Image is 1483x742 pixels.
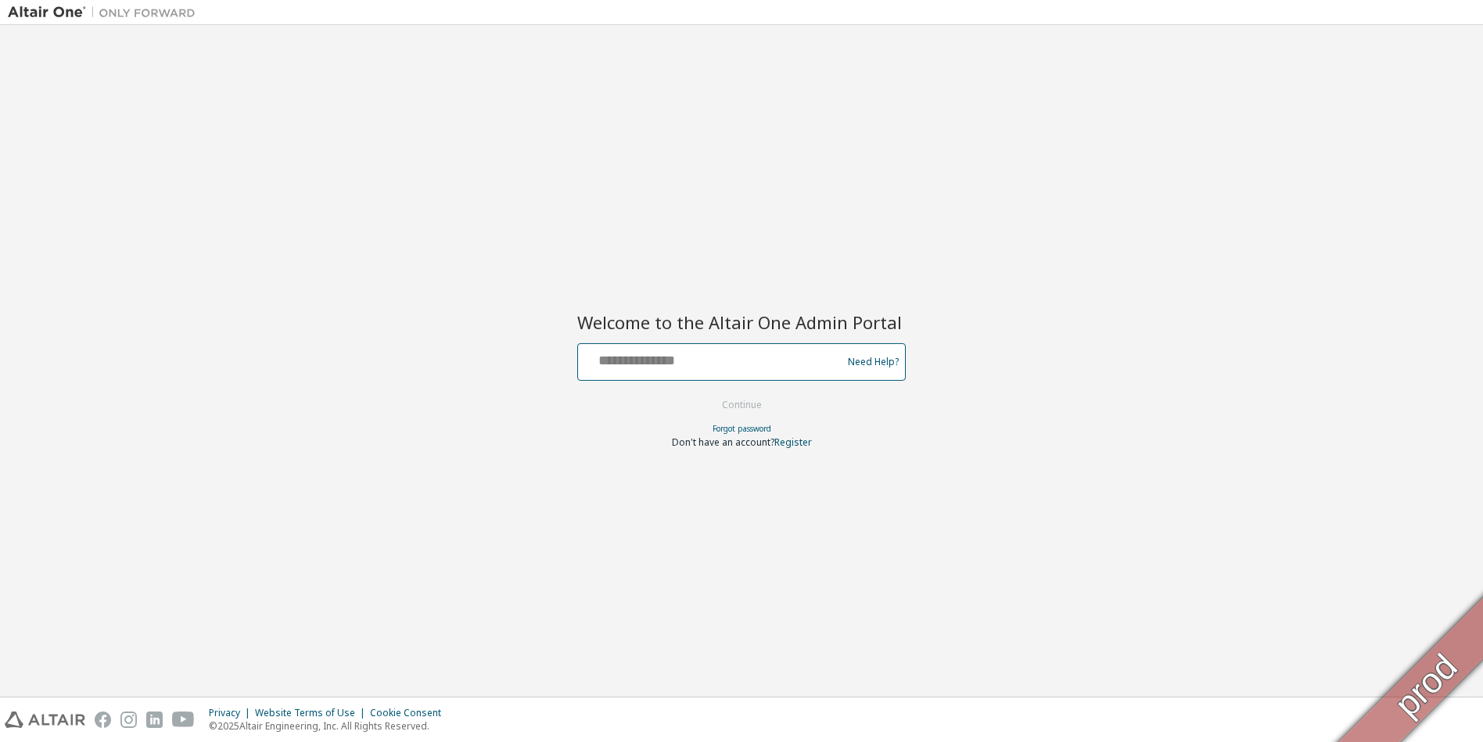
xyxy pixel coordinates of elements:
[146,712,163,728] img: linkedin.svg
[120,712,137,728] img: instagram.svg
[774,436,812,449] a: Register
[255,707,370,719] div: Website Terms of Use
[848,361,899,362] a: Need Help?
[672,436,774,449] span: Don't have an account?
[577,311,906,333] h2: Welcome to the Altair One Admin Portal
[5,712,85,728] img: altair_logo.svg
[370,707,451,719] div: Cookie Consent
[8,5,203,20] img: Altair One
[713,423,771,434] a: Forgot password
[95,712,111,728] img: facebook.svg
[209,707,255,719] div: Privacy
[209,719,451,733] p: © 2025 Altair Engineering, Inc. All Rights Reserved.
[172,712,195,728] img: youtube.svg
